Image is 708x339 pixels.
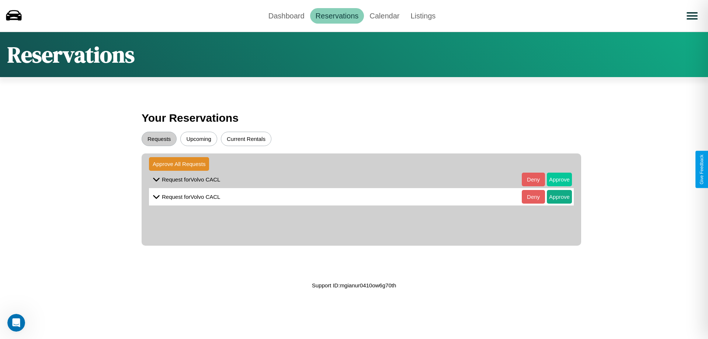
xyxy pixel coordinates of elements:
div: Give Feedback [699,155,704,184]
button: Upcoming [180,132,217,146]
button: Open menu [682,6,702,26]
p: Request for Volvo CACL [162,192,220,202]
h3: Your Reservations [142,108,566,128]
button: Deny [522,190,545,204]
a: Calendar [364,8,405,24]
button: Approve All Requests [149,157,209,171]
button: Current Rentals [221,132,271,146]
button: Deny [522,173,545,186]
a: Listings [405,8,441,24]
button: Requests [142,132,177,146]
p: Support ID: mgianur0410ow6g70th [312,280,396,290]
button: Approve [547,173,572,186]
button: Approve [547,190,572,204]
a: Reservations [310,8,364,24]
h1: Reservations [7,39,135,70]
a: Dashboard [263,8,310,24]
p: Request for Volvo CACL [162,174,220,184]
iframe: Intercom live chat [7,314,25,332]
